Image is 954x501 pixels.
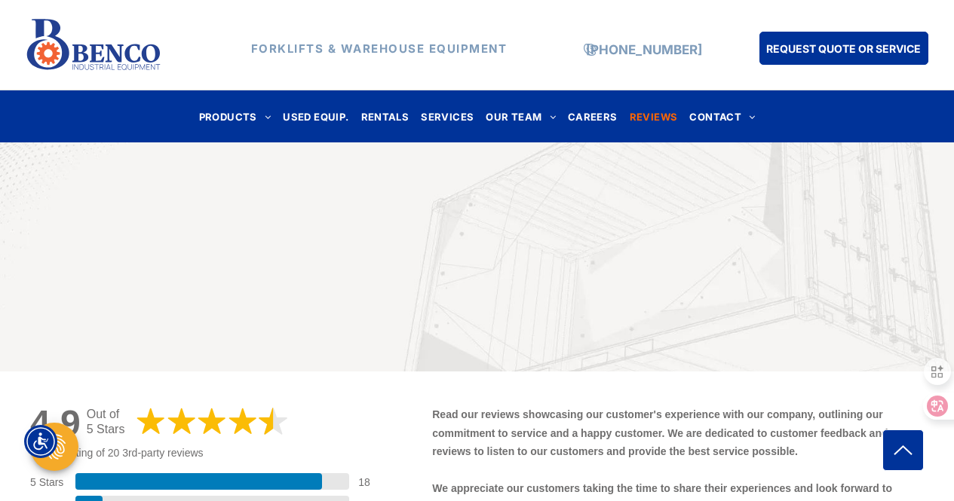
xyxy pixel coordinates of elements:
a: RENTALS [355,106,416,127]
strong: FORKLIFTS & WAREHOUSE EQUIPMENT [251,41,508,56]
a: SERVICES [415,106,480,127]
div: Accessibility Menu [24,425,57,458]
a: [PHONE_NUMBER] [586,42,702,57]
a: USED EQUIP. [277,106,354,127]
a: CONTACT [683,106,761,127]
a: OUR TEAM [480,106,562,127]
a: PRODUCTS [193,106,278,127]
a: REQUEST QUOTE OR SERVICE [759,32,928,65]
div: 4.9 [30,405,87,441]
a: REVIEWS [624,106,684,127]
span: 18 [349,477,370,487]
a: CAREERS [562,106,624,127]
span: REQUEST QUOTE OR SERVICE [766,35,921,63]
span: 5 Stars [87,423,125,435]
div: Overall rating of 20 3rd-party reviews [30,448,432,458]
span: Out of [87,408,125,420]
span: 5 Stars [30,477,63,487]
